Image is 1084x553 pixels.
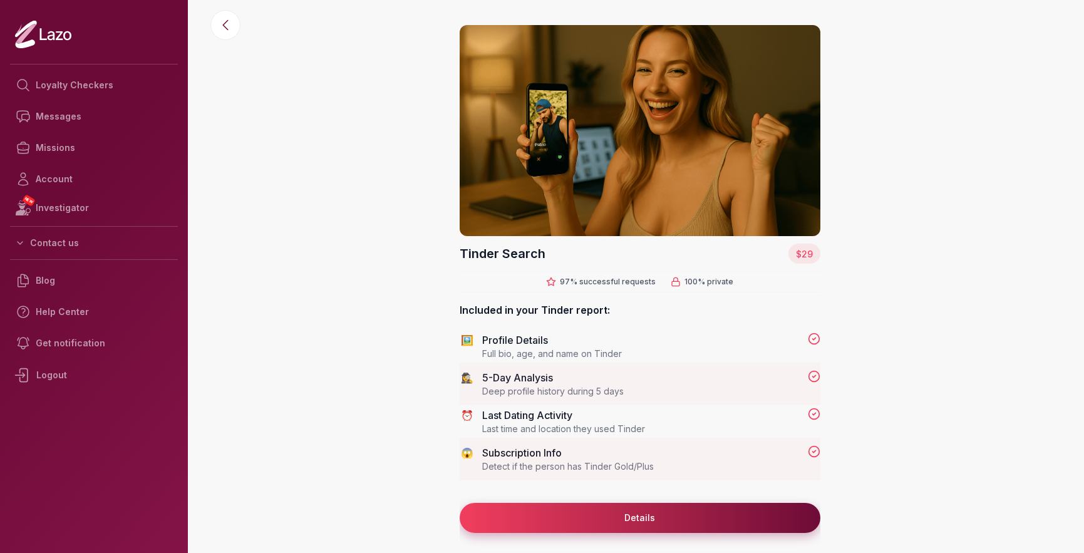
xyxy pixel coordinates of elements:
button: Contact us [10,232,178,254]
button: Details [460,503,820,533]
p: Last Dating Activity [482,408,800,423]
a: Messages [10,101,178,132]
div: Logout [10,359,178,391]
a: Get notification [10,328,178,359]
a: Loyalty Checkers [10,70,178,101]
span: NEW [22,194,36,207]
div: ⏰ [460,408,475,423]
a: Blog [10,265,178,296]
span: 100% private [684,277,733,287]
h2: Included in your Tinder report: [460,302,820,318]
a: Missions [10,132,178,163]
a: Help Center [10,296,178,328]
span: $29 [796,249,813,259]
p: Tinder Search [460,245,545,262]
span: 97% successful requests [560,277,656,287]
a: Account [10,163,178,195]
p: Profile Details [482,333,800,348]
a: NEWInvestigator [10,195,178,221]
img: Tinder Search [460,25,820,236]
p: Last time and location they used Tinder [482,423,800,435]
div: 🖼️ [460,333,475,348]
p: Full bio, age, and name on Tinder [482,348,800,360]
